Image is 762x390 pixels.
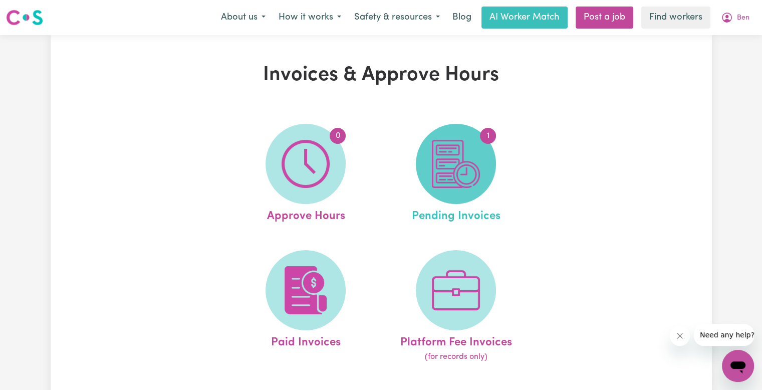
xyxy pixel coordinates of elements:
iframe: Message from company [694,324,754,346]
span: 0 [330,128,346,144]
span: Paid Invoices [271,330,341,351]
button: Safety & resources [348,7,446,28]
a: Post a job [576,7,633,29]
button: How it works [272,7,348,28]
img: Careseekers logo [6,9,43,27]
a: Blog [446,7,477,29]
iframe: Button to launch messaging window [722,350,754,382]
a: Find workers [641,7,710,29]
a: Pending Invoices [384,124,528,225]
a: Platform Fee Invoices(for records only) [384,250,528,363]
iframe: Close message [670,326,690,346]
span: Ben [737,13,749,24]
button: About us [214,7,272,28]
span: Pending Invoices [412,204,500,225]
a: Approve Hours [233,124,378,225]
h1: Invoices & Approve Hours [167,63,596,87]
span: 1 [480,128,496,144]
span: Approve Hours [267,204,345,225]
button: My Account [714,7,756,28]
span: (for records only) [425,351,487,363]
span: Platform Fee Invoices [400,330,512,351]
a: AI Worker Match [481,7,568,29]
a: Careseekers logo [6,6,43,29]
span: Need any help? [6,7,61,15]
a: Paid Invoices [233,250,378,363]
